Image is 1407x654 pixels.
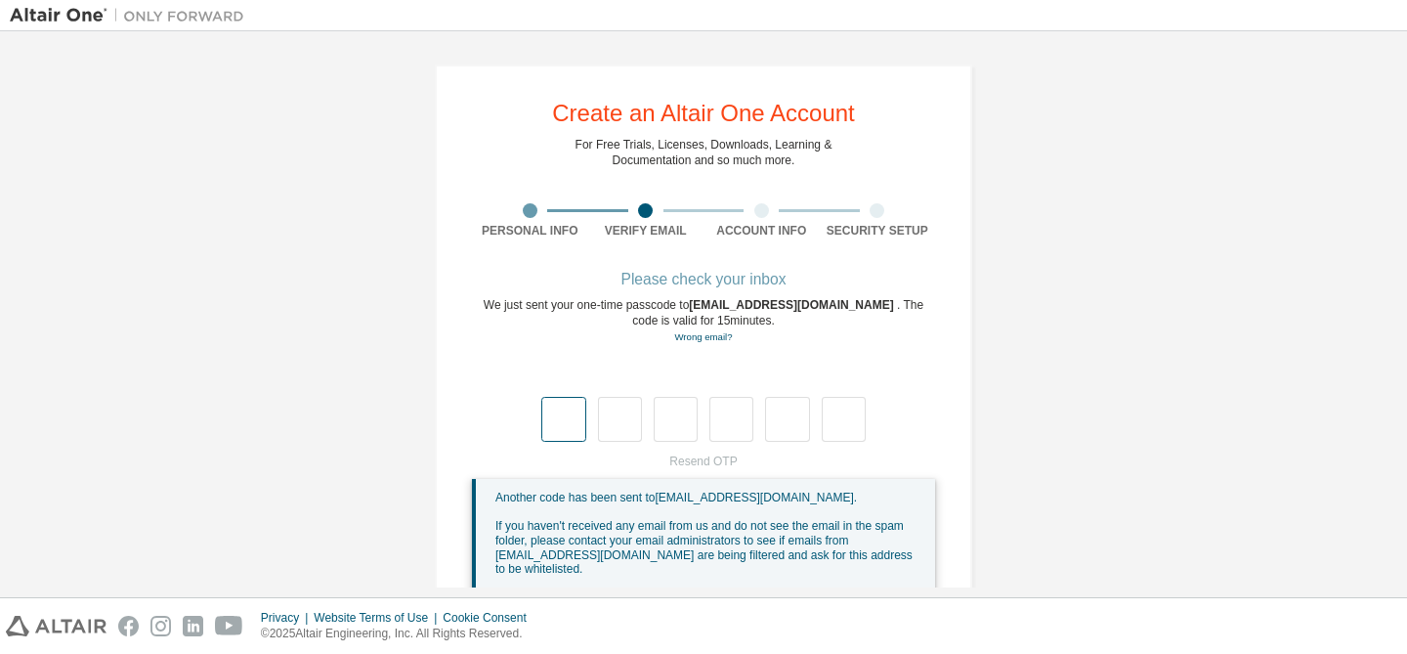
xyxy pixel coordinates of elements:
[588,223,704,239] div: Verify Email
[314,610,443,626] div: Website Terms of Use
[472,297,935,345] div: We just sent your one-time passcode to . The code is valid for 15 minutes.
[10,6,254,25] img: Altair One
[183,616,203,636] img: linkedin.svg
[703,223,820,239] div: Account Info
[215,616,243,636] img: youtube.svg
[576,137,832,168] div: For Free Trials, Licenses, Downloads, Learning & Documentation and so much more.
[150,616,171,636] img: instagram.svg
[495,491,857,504] span: Another code has been sent to [EMAIL_ADDRESS][DOMAIN_NAME] .
[261,626,538,642] p: © 2025 Altair Engineering, Inc. All Rights Reserved.
[118,616,139,636] img: facebook.svg
[674,331,732,342] a: Go back to the registration form
[552,102,855,125] div: Create an Altair One Account
[6,616,107,636] img: altair_logo.svg
[495,519,913,576] span: If you haven't received any email from us and do not see the email in the spam folder, please con...
[472,223,588,239] div: Personal Info
[820,223,936,239] div: Security Setup
[689,298,897,312] span: [EMAIL_ADDRESS][DOMAIN_NAME]
[443,610,537,626] div: Cookie Consent
[261,610,314,626] div: Privacy
[472,274,935,285] div: Please check your inbox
